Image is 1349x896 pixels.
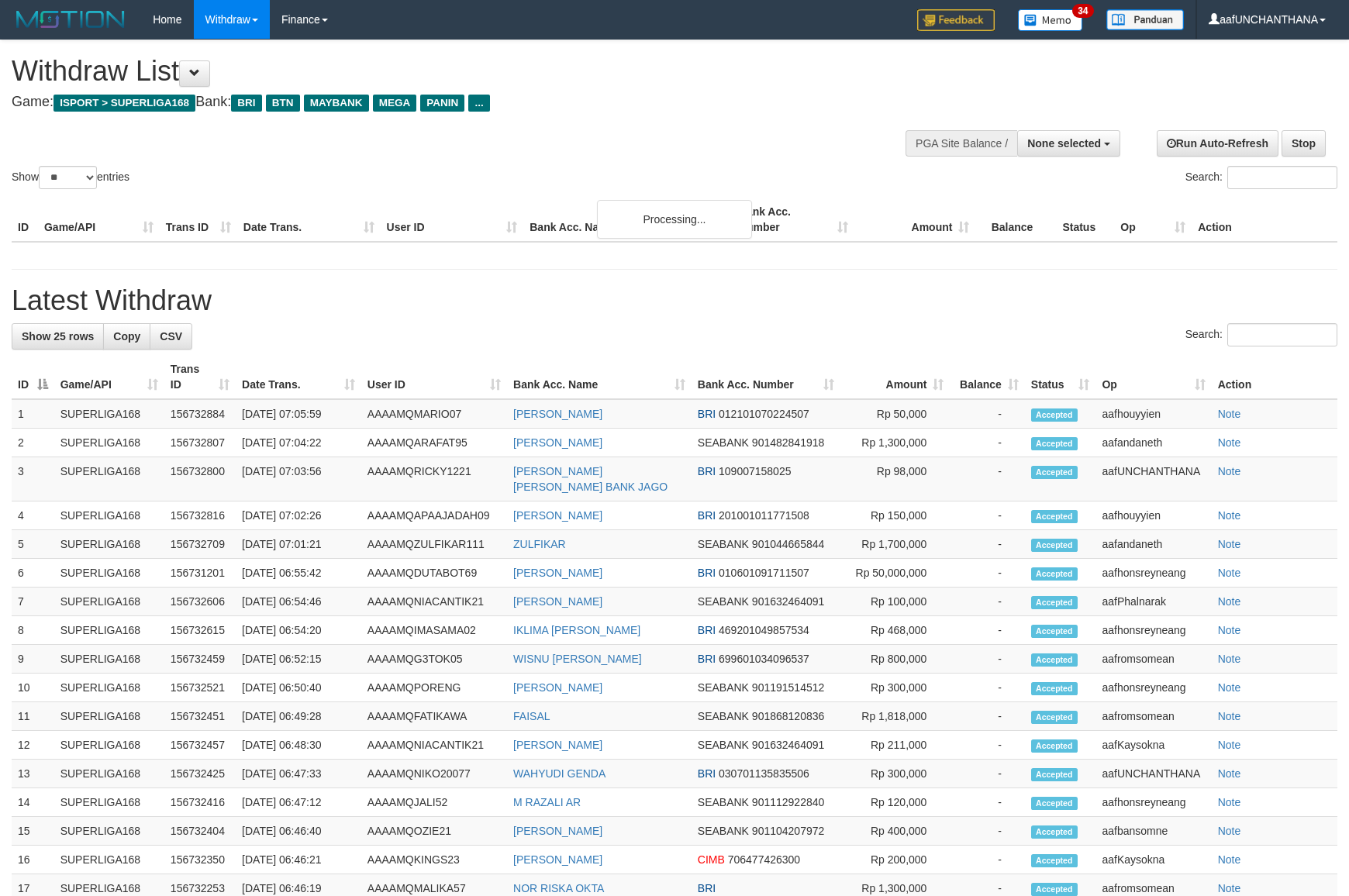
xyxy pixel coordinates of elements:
th: Game/API: activate to sort column ascending [54,355,164,399]
span: BRI [698,408,716,420]
td: AAAAMQRICKY1221 [361,457,507,501]
td: SUPERLIGA168 [54,559,164,588]
td: SUPERLIGA168 [54,588,164,616]
td: aafPhalnarak [1095,588,1211,616]
td: 3 [12,457,54,501]
td: 156732800 [164,457,236,501]
td: aafandaneth [1095,530,1211,559]
a: [PERSON_NAME] [513,595,602,608]
a: Note [1218,624,1241,636]
a: Note [1218,882,1241,894]
td: [DATE] 06:55:42 [236,559,361,588]
a: M RAZALI AR [513,796,581,808]
a: Note [1218,681,1241,694]
td: - [950,588,1024,616]
td: 156732350 [164,846,236,874]
a: Note [1218,653,1241,665]
img: MOTION_logo.png [12,8,129,31]
td: SUPERLIGA168 [54,731,164,760]
td: [DATE] 06:47:12 [236,788,361,817]
a: [PERSON_NAME] [513,509,602,522]
td: AAAAMQOZIE21 [361,817,507,846]
td: 13 [12,760,54,788]
td: Rp 1,818,000 [840,702,951,731]
span: Accepted [1031,711,1078,724]
td: 11 [12,702,54,731]
th: Action [1192,198,1337,242]
th: Op [1114,198,1192,242]
a: Note [1218,436,1241,449]
th: Bank Acc. Name: activate to sort column ascending [507,355,692,399]
td: 15 [12,817,54,846]
span: Accepted [1031,539,1078,552]
img: Feedback.jpg [917,9,995,31]
td: 156732615 [164,616,236,645]
td: - [950,674,1024,702]
span: Accepted [1031,596,1078,609]
td: 6 [12,559,54,588]
th: Game/API [38,198,160,242]
span: BRI [698,465,716,477]
td: 9 [12,645,54,674]
td: AAAAMQG3TOK05 [361,645,507,674]
a: WAHYUDI GENDA [513,767,605,780]
h4: Game: Bank: [12,95,884,110]
span: Accepted [1031,625,1078,638]
span: Copy 469201049857534 to clipboard [719,624,809,636]
td: Rp 150,000 [840,501,951,530]
span: SEABANK [698,796,749,808]
th: Status: activate to sort column ascending [1025,355,1096,399]
th: User ID [381,198,524,242]
td: AAAAMQDUTABOT69 [361,559,507,588]
span: Copy 699601034096537 to clipboard [719,653,809,665]
th: Bank Acc. Number: activate to sort column ascending [692,355,840,399]
select: Showentries [39,166,97,189]
td: 7 [12,588,54,616]
td: [DATE] 06:54:20 [236,616,361,645]
td: 156732709 [164,530,236,559]
span: Accepted [1031,797,1078,810]
a: Stop [1282,130,1326,157]
td: Rp 211,000 [840,731,951,760]
a: Copy [103,323,150,350]
span: Copy [113,330,140,343]
a: Note [1218,408,1241,420]
td: AAAAMQMARIO07 [361,399,507,429]
span: CSV [160,330,182,343]
td: - [950,645,1024,674]
td: [DATE] 07:04:22 [236,429,361,457]
td: Rp 300,000 [840,760,951,788]
span: MEGA [373,95,417,112]
td: SUPERLIGA168 [54,817,164,846]
label: Search: [1185,166,1337,189]
span: Accepted [1031,567,1078,581]
td: 156732521 [164,674,236,702]
td: Rp 200,000 [840,846,951,874]
span: CIMB [698,853,725,866]
span: ... [468,95,489,112]
a: Note [1218,767,1241,780]
td: - [950,616,1024,645]
th: Op: activate to sort column ascending [1095,355,1211,399]
span: Copy 901632464091 to clipboard [752,739,824,751]
span: SEABANK [698,825,749,837]
th: Amount: activate to sort column ascending [840,355,951,399]
span: Copy 901191514512 to clipboard [752,681,824,694]
span: Accepted [1031,739,1078,753]
a: Note [1218,710,1241,722]
td: aafhonsreyneang [1095,559,1211,588]
td: SUPERLIGA168 [54,429,164,457]
label: Search: [1185,323,1337,346]
span: Copy 030701135835506 to clipboard [719,767,809,780]
th: Balance: activate to sort column ascending [950,355,1024,399]
a: [PERSON_NAME] [513,567,602,579]
span: Copy 901482841918 to clipboard [752,436,824,449]
a: [PERSON_NAME] [513,853,602,866]
td: [DATE] 06:54:46 [236,588,361,616]
td: SUPERLIGA168 [54,645,164,674]
span: BRI [698,624,716,636]
td: AAAAMQZULFIKAR111 [361,530,507,559]
td: 156732457 [164,731,236,760]
a: FAISAL [513,710,550,722]
img: panduan.png [1106,9,1184,30]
